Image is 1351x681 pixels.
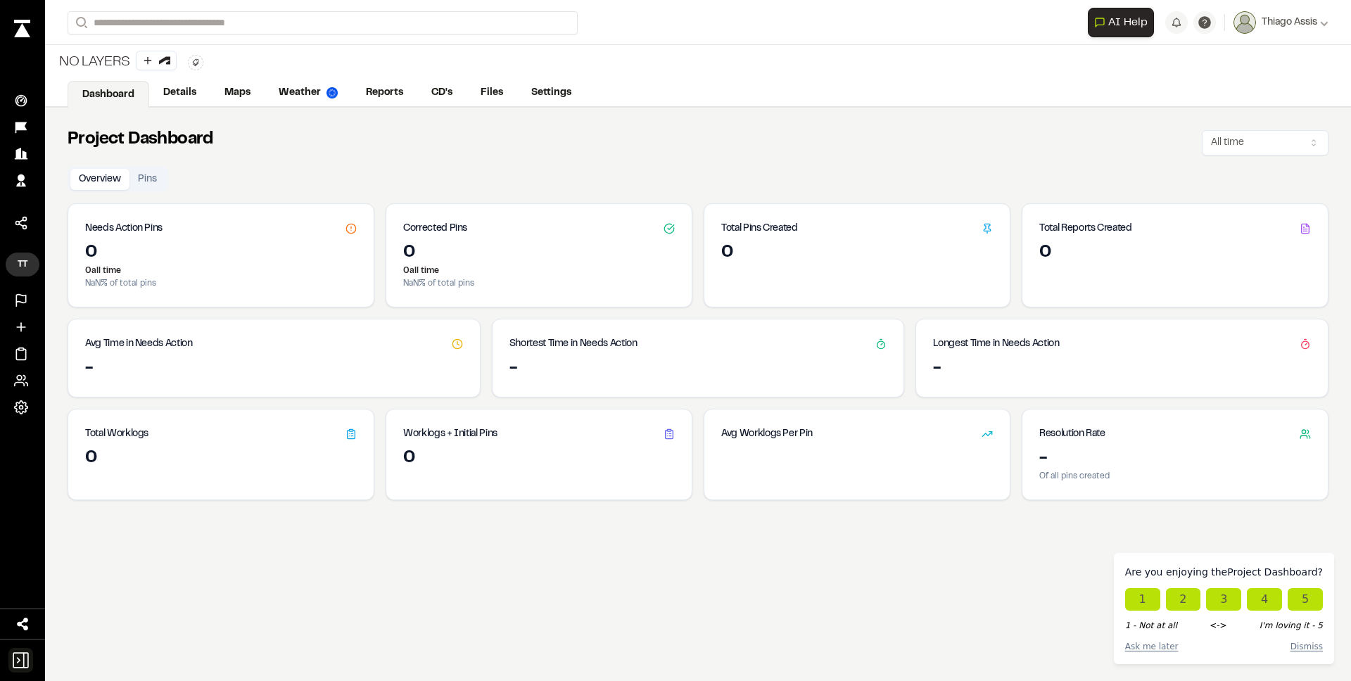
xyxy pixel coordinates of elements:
[14,293,31,307] a: Projects
[70,169,129,190] button: Overview
[1210,619,1226,632] span: <->
[1125,619,1177,632] span: 1 - Not at all
[68,11,93,34] button: Search
[509,357,887,380] div: -
[1288,588,1323,611] button: I'm loving it
[517,79,585,106] a: Settings
[265,79,352,106] a: Weather
[1125,640,1179,653] button: Ask me later
[1039,221,1132,236] h3: Total Reports Created
[933,357,1311,380] div: -
[85,221,163,236] h3: Needs Action Pins
[14,374,31,388] a: Team
[1039,242,1311,265] div: 0
[403,277,675,290] p: NaN % of total pins
[1247,588,1282,611] button: I'm enjoying it
[1233,11,1328,34] button: Thiago Assis
[14,94,31,108] a: Site Dashboard
[403,242,675,265] div: 0
[509,336,638,352] h3: Shortest Time in Needs Action
[68,129,213,151] h2: Project Dashboard
[210,79,265,106] a: Maps
[1166,588,1201,611] button: It's okay
[326,87,338,98] img: precipai.png
[56,51,177,74] div: No Layers
[467,79,517,106] a: Files
[1125,564,1323,580] div: Are you enjoying the Project Dashboard ?
[14,174,31,188] a: Users
[14,216,31,230] a: Shares
[1088,8,1160,37] div: Open AI Assistant
[14,147,31,161] a: Workspaces
[149,79,210,106] a: Details
[417,79,467,106] a: CD's
[403,265,675,277] p: 0 all time
[85,426,148,442] h3: Total Worklogs
[403,426,497,442] h3: Worklogs + Initial Pins
[721,242,993,265] div: 0
[14,20,30,37] img: icon-white-rebrand.svg
[1108,14,1148,31] span: AI Help
[1206,588,1241,611] button: Neutral
[129,169,165,190] button: Pins
[403,221,467,236] h3: Corrected Pins
[85,242,357,265] div: 0
[85,447,357,470] div: 0
[14,120,31,134] a: Features
[14,258,31,271] h3: TT
[68,81,149,108] a: Dashboard
[85,265,357,277] p: 0 all time
[1233,11,1256,34] img: User
[188,55,203,70] button: Edit Tags
[721,221,798,236] h3: Total Pins Created
[14,400,31,414] a: Settings
[1260,619,1323,632] span: I'm loving it - 5
[1039,447,1311,470] div: -
[1262,15,1317,30] span: Thiago Assis
[85,357,463,380] div: -
[1290,640,1323,653] button: Dismiss
[352,79,417,106] a: Reports
[721,426,813,442] h3: Avg Worklogs Per Pin
[14,347,31,361] a: Reports
[1039,426,1105,442] h3: Resolution Rate
[1039,470,1311,483] p: Of all pins created
[1088,8,1154,37] button: Open AI Assistant
[403,447,675,470] div: 0
[933,336,1059,352] h3: Longest Time in Needs Action
[85,336,193,352] h3: Avg Time in Needs Action
[85,277,357,290] p: NaN % of total pins
[1125,588,1160,611] button: Not at all
[14,320,31,334] a: New Project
